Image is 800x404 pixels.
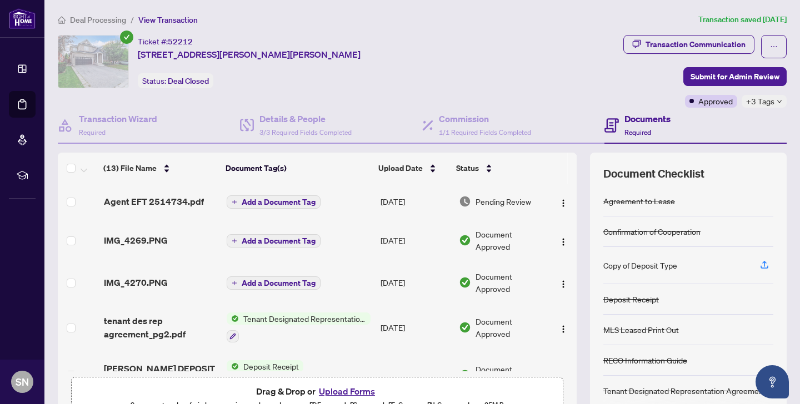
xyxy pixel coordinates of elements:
span: +3 Tags [746,95,774,108]
img: Status Icon [227,312,239,325]
div: Status: [138,73,213,88]
span: [STREET_ADDRESS][PERSON_NAME][PERSON_NAME] [138,48,361,61]
img: Logo [559,238,568,246]
div: MLS Leased Print Out [603,324,679,336]
span: ellipsis [770,43,778,50]
h4: Transaction Wizard [79,112,157,125]
span: plus [232,238,237,244]
span: Tenant Designated Representation Agreement [239,312,371,325]
div: Confirmation of Cooperation [603,225,701,238]
span: 52212 [168,37,193,47]
span: plus [232,199,237,205]
span: Status [456,162,479,174]
span: IMG_4270.PNG [104,276,168,289]
span: Add a Document Tag [242,237,316,245]
span: check-circle [120,31,133,44]
button: Transaction Communication [623,35,754,54]
span: tenant des rep agreement_pg2.pdf [104,314,218,341]
span: Document Approved [476,363,545,387]
span: Document Checklist [603,166,704,181]
td: [DATE] [376,304,454,351]
span: Upload Date [378,162,423,174]
button: Add a Document Tag [227,276,321,290]
div: Agreement to Lease [603,195,675,207]
div: Deposit Receipt [603,293,659,305]
button: Logo [554,319,572,336]
span: Deal Processing [70,15,126,25]
span: IMG_4269.PNG [104,234,168,247]
span: Add a Document Tag [242,279,316,287]
span: Submit for Admin Review [691,68,779,85]
span: 1/1 Required Fields Completed [439,128,531,137]
li: / [131,13,134,26]
span: Deal Closed [168,76,209,86]
button: Logo [554,231,572,249]
img: Document Status [459,321,471,334]
span: View Transaction [138,15,198,25]
button: Open asap [756,365,789,398]
button: Upload Forms [316,384,378,398]
td: [DATE] [376,219,454,261]
div: Tenant Designated Representation Agreement [603,385,766,397]
span: Deposit Receipt [239,360,303,372]
img: Logo [559,280,568,289]
th: Upload Date [374,153,452,184]
h4: Commission [439,112,531,125]
div: RECO Information Guide [603,354,687,366]
button: Status IconDeposit Receipt [227,360,303,390]
img: logo [9,8,36,29]
span: home [58,16,66,24]
button: Logo [554,366,572,384]
span: Document Approved [476,315,545,340]
th: Document Tag(s) [221,153,374,184]
span: Approved [698,95,733,107]
td: [DATE] [376,261,454,304]
button: Status IconTenant Designated Representation Agreement [227,312,371,342]
span: Drag & Drop or [256,384,378,398]
button: Add a Document Tag [227,276,321,290]
span: down [777,99,782,104]
button: Add a Document Tag [227,195,321,209]
img: Document Status [459,234,471,246]
span: plus [232,280,237,286]
div: Transaction Communication [646,36,746,53]
button: Submit for Admin Review [683,67,787,86]
button: Logo [554,274,572,291]
article: Transaction saved [DATE] [698,13,787,26]
span: Required [79,128,106,137]
span: Pending Review [476,195,531,208]
button: Logo [554,193,572,210]
span: Add a Document Tag [242,198,316,206]
img: IMG-W12321102_1.jpg [58,36,128,88]
td: [DATE] [376,351,454,399]
img: Document Status [459,369,471,381]
button: Add a Document Tag [227,195,321,209]
img: Status Icon [227,360,239,372]
span: SN [16,374,29,390]
h4: Documents [624,112,671,125]
span: Agent EFT 2514734.pdf [104,195,204,208]
td: [DATE] [376,184,454,219]
span: (13) File Name [103,162,157,174]
img: Logo [559,199,568,208]
h4: Details & People [259,112,352,125]
span: Document Approved [476,228,545,252]
th: Status [452,153,546,184]
span: Document Approved [476,270,545,295]
img: Document Status [459,276,471,289]
span: 3/3 Required Fields Completed [259,128,352,137]
div: Copy of Deposit Type [603,259,677,271]
img: Document Status [459,195,471,208]
th: (13) File Name [99,153,221,184]
span: Required [624,128,651,137]
span: [PERSON_NAME] DEPOSIT R ECIPT.pdf [104,362,218,388]
button: Add a Document Tag [227,234,321,248]
img: Logo [559,325,568,334]
div: Ticket #: [138,35,193,48]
